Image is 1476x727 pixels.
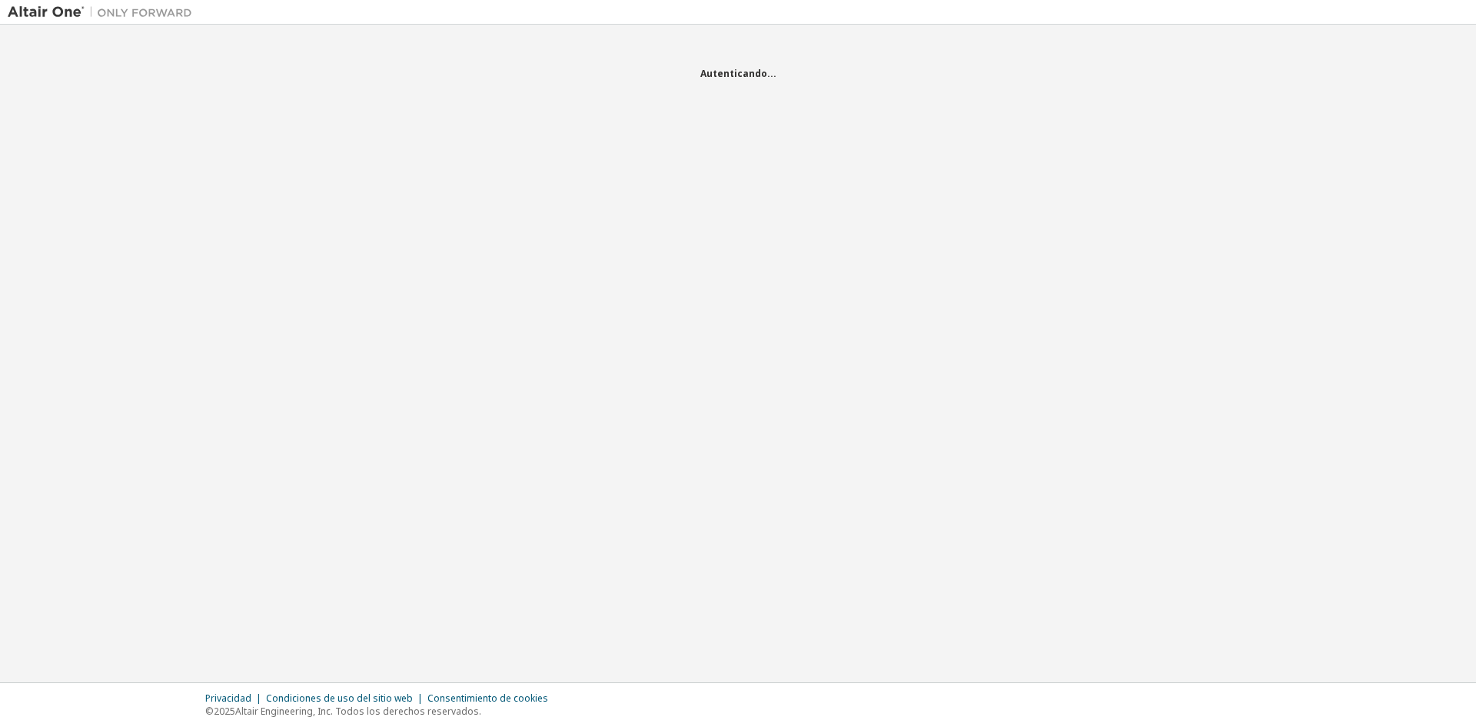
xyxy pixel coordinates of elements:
[8,5,200,20] img: Altair Uno
[235,705,481,718] font: Altair Engineering, Inc. Todos los derechos reservados.
[700,67,776,80] font: Autenticando...
[205,692,251,705] font: Privacidad
[205,705,214,718] font: ©
[266,692,413,705] font: Condiciones de uso del sitio web
[214,705,235,718] font: 2025
[427,692,548,705] font: Consentimiento de cookies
